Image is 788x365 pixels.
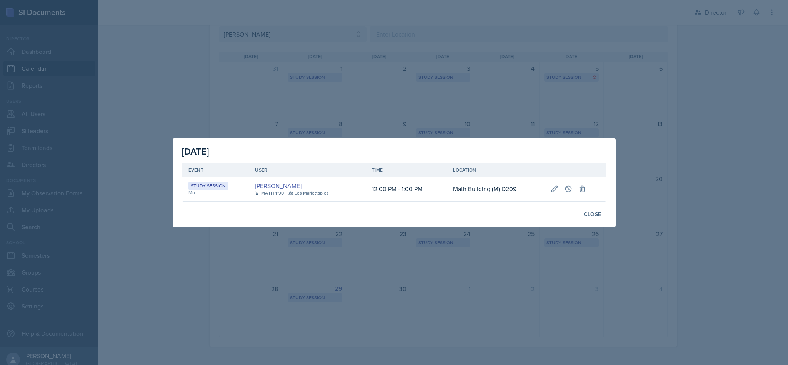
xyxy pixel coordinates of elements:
[188,189,243,196] div: Mo
[579,208,606,221] button: Close
[447,163,545,177] th: Location
[182,145,606,158] div: [DATE]
[182,163,249,177] th: Event
[188,182,228,190] div: Study Session
[366,163,447,177] th: Time
[249,163,366,177] th: User
[255,181,302,190] a: [PERSON_NAME]
[447,177,545,201] td: Math Building (M) D209
[366,177,447,201] td: 12:00 PM - 1:00 PM
[255,190,284,197] div: MATH 1190
[584,211,601,217] div: Close
[288,190,329,197] div: Les Mariettables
